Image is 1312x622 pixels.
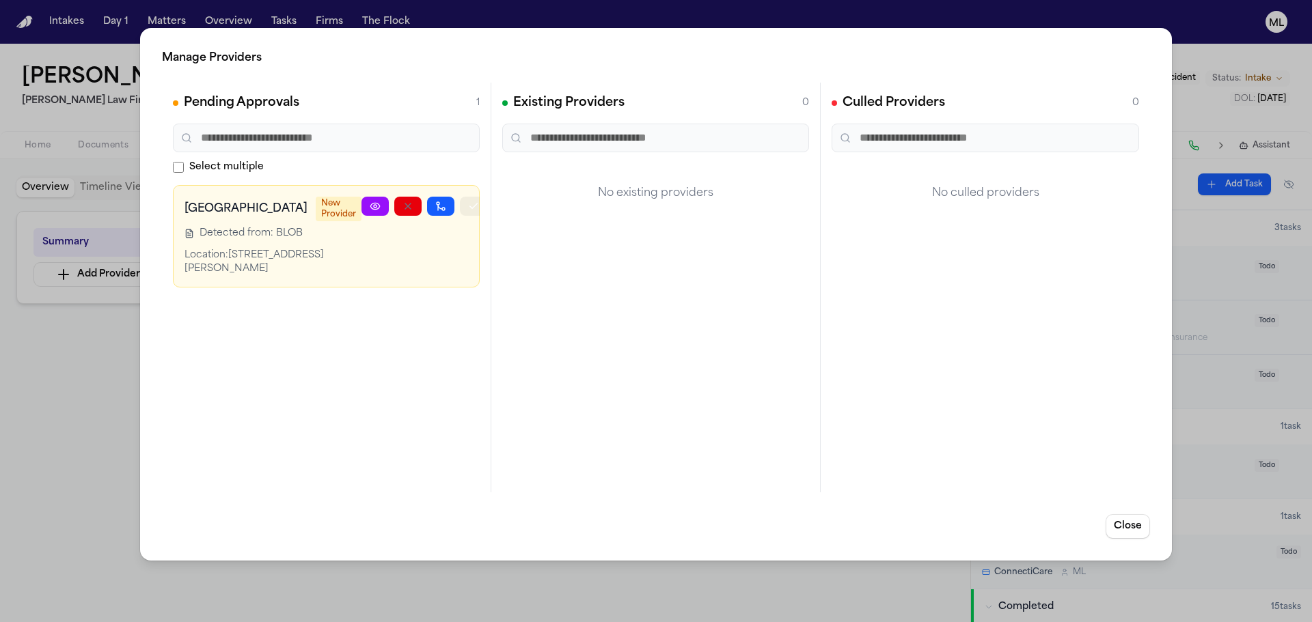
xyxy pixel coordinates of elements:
button: Reject [394,197,422,216]
div: No culled providers [832,163,1139,223]
button: Approve [460,197,487,216]
div: No existing providers [502,163,809,223]
a: View Provider [361,197,389,216]
h2: Culled Providers [843,94,945,113]
span: 1 [476,96,480,110]
h2: Pending Approvals [184,94,299,113]
button: Close [1106,514,1150,539]
span: Detected from: BLOB [200,227,303,240]
h2: Existing Providers [513,94,625,113]
span: New Provider [316,197,361,221]
h2: Manage Providers [162,50,1150,66]
button: Merge [427,197,454,216]
h3: [GEOGRAPHIC_DATA] [184,201,307,217]
span: 0 [1132,96,1139,110]
span: Select multiple [189,160,264,174]
div: Location: [STREET_ADDRESS][PERSON_NAME] [184,249,361,276]
input: Select multiple [173,162,184,173]
span: 0 [802,96,809,110]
